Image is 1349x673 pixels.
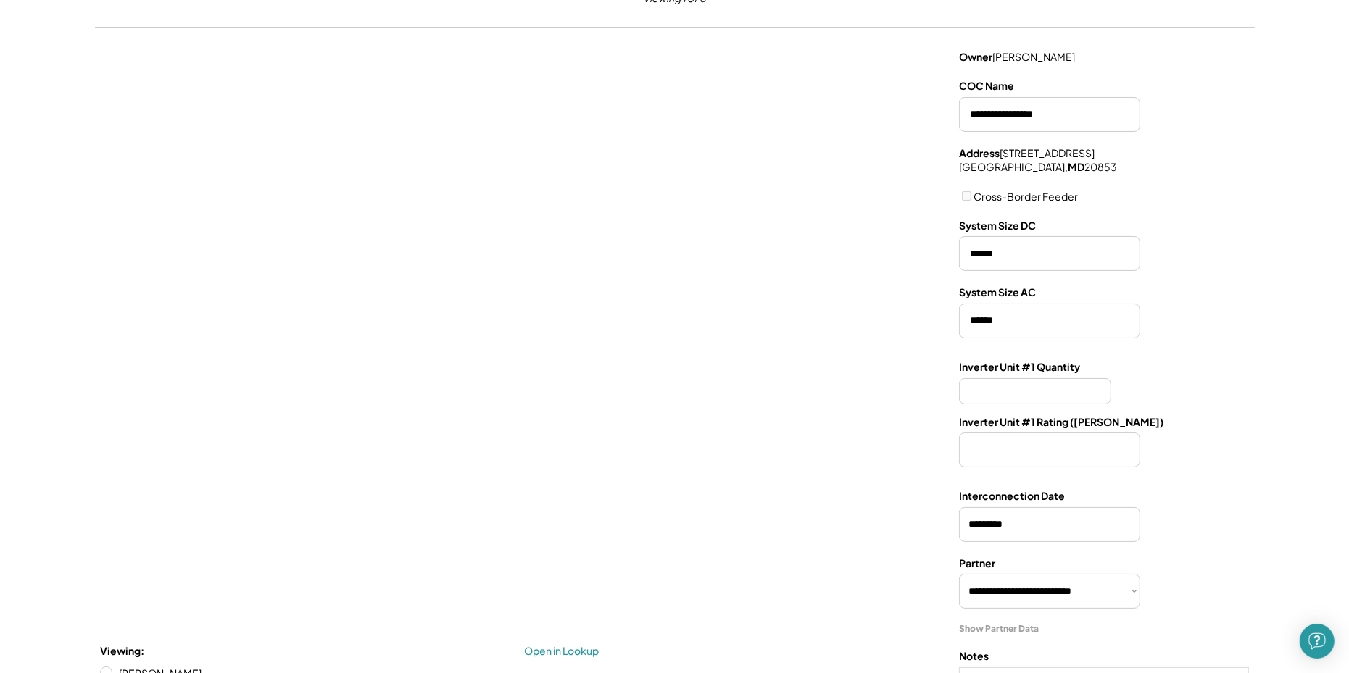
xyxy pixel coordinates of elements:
[959,489,1065,503] div: Interconnection Date
[959,79,1014,93] div: COC Name
[100,644,144,659] div: Viewing:
[974,190,1078,203] label: Cross-Border Feeder
[959,556,995,571] div: Partner
[959,285,1036,300] div: System Size AC
[959,146,1117,175] div: [STREET_ADDRESS] [GEOGRAPHIC_DATA], 20853
[959,50,1075,64] div: [PERSON_NAME]
[1300,624,1335,659] div: Open Intercom Messenger
[1068,160,1084,173] strong: MD
[959,146,1000,159] strong: Address
[524,644,633,659] a: Open in Lookup
[959,50,992,63] strong: Owner
[959,360,1080,375] div: Inverter Unit #1 Quantity
[959,415,1163,430] div: Inverter Unit #1 Rating ([PERSON_NAME])
[959,623,1039,635] div: Show Partner Data
[959,649,989,664] div: Notes
[959,219,1036,233] div: System Size DC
